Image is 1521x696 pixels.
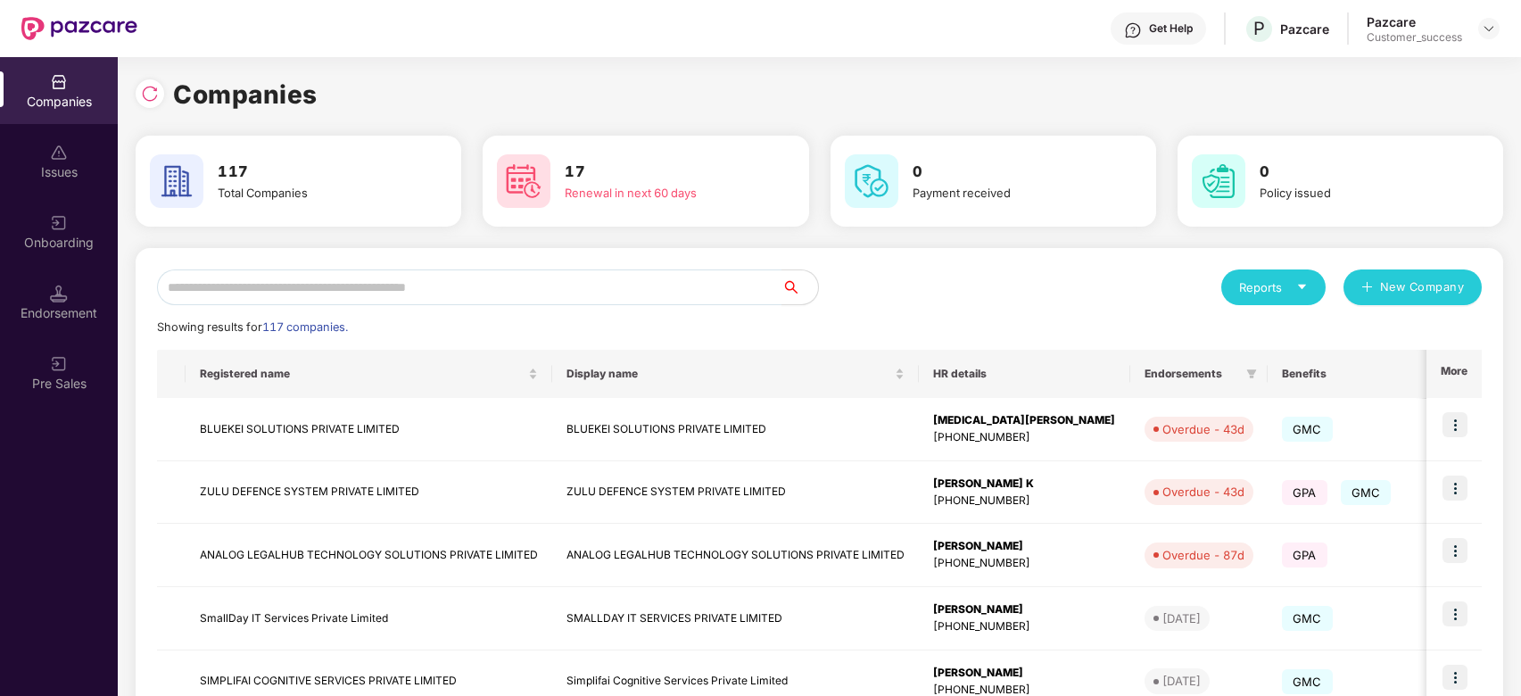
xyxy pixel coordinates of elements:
span: P [1253,18,1265,39]
img: svg+xml;base64,PHN2ZyBpZD0iSXNzdWVzX2Rpc2FibGVkIiB4bWxucz0iaHR0cDovL3d3dy53My5vcmcvMjAwMC9zdmciIH... [50,144,68,162]
h3: 0 [913,161,1106,184]
div: [MEDICAL_DATA][PERSON_NAME] [933,412,1116,429]
div: [DATE] [1162,609,1201,627]
h3: 117 [218,161,411,184]
div: Policy issued [1260,184,1453,202]
span: GPA [1282,543,1327,568]
span: GPA [1282,480,1327,505]
div: Overdue - 87d [1162,546,1244,564]
div: [PHONE_NUMBER] [933,618,1116,635]
td: ZULU DEFENCE SYSTEM PRIVATE LIMITED [186,461,552,525]
div: Overdue - 43d [1162,420,1244,438]
h3: 0 [1260,161,1453,184]
img: icon [1442,412,1467,437]
span: Showing results for [157,320,348,334]
td: BLUEKEI SOLUTIONS PRIVATE LIMITED [186,398,552,461]
div: [PERSON_NAME] [933,538,1116,555]
div: Pazcare [1367,13,1462,30]
div: [PERSON_NAME] K [933,476,1116,493]
span: search [781,280,818,294]
span: New Company [1380,278,1465,296]
td: SMALLDAY IT SERVICES PRIVATE LIMITED [552,587,919,650]
span: Display name [566,367,891,381]
img: New Pazcare Logo [21,17,137,40]
button: plusNew Company [1343,269,1482,305]
img: svg+xml;base64,PHN2ZyB4bWxucz0iaHR0cDovL3d3dy53My5vcmcvMjAwMC9zdmciIHdpZHRoPSI2MCIgaGVpZ2h0PSI2MC... [845,154,898,208]
img: svg+xml;base64,PHN2ZyB4bWxucz0iaHR0cDovL3d3dy53My5vcmcvMjAwMC9zdmciIHdpZHRoPSI2MCIgaGVpZ2h0PSI2MC... [1192,154,1245,208]
div: Reports [1239,278,1308,296]
td: ZULU DEFENCE SYSTEM PRIVATE LIMITED [552,461,919,525]
span: Endorsements [1145,367,1239,381]
img: svg+xml;base64,PHN2ZyB3aWR0aD0iMjAiIGhlaWdodD0iMjAiIHZpZXdCb3g9IjAgMCAyMCAyMCIgZmlsbD0ibm9uZSIgeG... [50,214,68,232]
div: [DATE] [1162,672,1201,690]
span: GMC [1341,480,1392,505]
span: filter [1246,369,1257,379]
h3: 17 [565,161,758,184]
span: filter [1243,363,1261,385]
div: Overdue - 43d [1162,483,1244,501]
td: ANALOG LEGALHUB TECHNOLOGY SOLUTIONS PRIVATE LIMITED [186,524,552,587]
th: HR details [919,350,1130,398]
td: BLUEKEI SOLUTIONS PRIVATE LIMITED [552,398,919,461]
span: 117 companies. [262,320,348,334]
div: Payment received [913,184,1106,202]
img: svg+xml;base64,PHN2ZyBpZD0iRHJvcGRvd24tMzJ4MzIiIHhtbG5zPSJodHRwOi8vd3d3LnczLm9yZy8yMDAwL3N2ZyIgd2... [1482,21,1496,36]
td: SmallDay IT Services Private Limited [186,587,552,650]
span: caret-down [1296,281,1308,293]
th: More [1426,350,1482,398]
img: icon [1442,538,1467,563]
span: GMC [1282,417,1333,442]
img: svg+xml;base64,PHN2ZyB4bWxucz0iaHR0cDovL3d3dy53My5vcmcvMjAwMC9zdmciIHdpZHRoPSI2MCIgaGVpZ2h0PSI2MC... [497,154,550,208]
th: Display name [552,350,919,398]
span: plus [1361,281,1373,295]
div: Renewal in next 60 days [565,184,758,202]
button: search [781,269,819,305]
span: Registered name [200,367,525,381]
h1: Companies [173,75,318,114]
img: svg+xml;base64,PHN2ZyB3aWR0aD0iMTQuNSIgaGVpZ2h0PSIxNC41IiB2aWV3Qm94PSIwIDAgMTYgMTYiIGZpbGw9Im5vbm... [50,285,68,302]
img: icon [1442,601,1467,626]
div: [PHONE_NUMBER] [933,555,1116,572]
img: icon [1442,665,1467,690]
div: [PHONE_NUMBER] [933,493,1116,510]
td: ANALOG LEGALHUB TECHNOLOGY SOLUTIONS PRIVATE LIMITED [552,524,919,587]
div: Pazcare [1280,21,1329,37]
div: [PHONE_NUMBER] [933,429,1116,446]
span: GMC [1282,669,1333,694]
div: Total Companies [218,184,411,202]
span: GMC [1282,606,1333,631]
th: Registered name [186,350,552,398]
div: [PERSON_NAME] [933,665,1116,682]
th: Benefits [1268,350,1427,398]
img: svg+xml;base64,PHN2ZyBpZD0iSGVscC0zMngzMiIgeG1sbnM9Imh0dHA6Ly93d3cudzMub3JnLzIwMDAvc3ZnIiB3aWR0aD... [1124,21,1142,39]
img: icon [1442,476,1467,501]
img: svg+xml;base64,PHN2ZyBpZD0iQ29tcGFuaWVzIiB4bWxucz0iaHR0cDovL3d3dy53My5vcmcvMjAwMC9zdmciIHdpZHRoPS... [50,73,68,91]
img: svg+xml;base64,PHN2ZyBpZD0iUmVsb2FkLTMyeDMyIiB4bWxucz0iaHR0cDovL3d3dy53My5vcmcvMjAwMC9zdmciIHdpZH... [141,85,159,103]
div: [PERSON_NAME] [933,601,1116,618]
div: Customer_success [1367,30,1462,45]
div: Get Help [1149,21,1193,36]
img: svg+xml;base64,PHN2ZyB4bWxucz0iaHR0cDovL3d3dy53My5vcmcvMjAwMC9zdmciIHdpZHRoPSI2MCIgaGVpZ2h0PSI2MC... [150,154,203,208]
img: svg+xml;base64,PHN2ZyB3aWR0aD0iMjAiIGhlaWdodD0iMjAiIHZpZXdCb3g9IjAgMCAyMCAyMCIgZmlsbD0ibm9uZSIgeG... [50,355,68,373]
